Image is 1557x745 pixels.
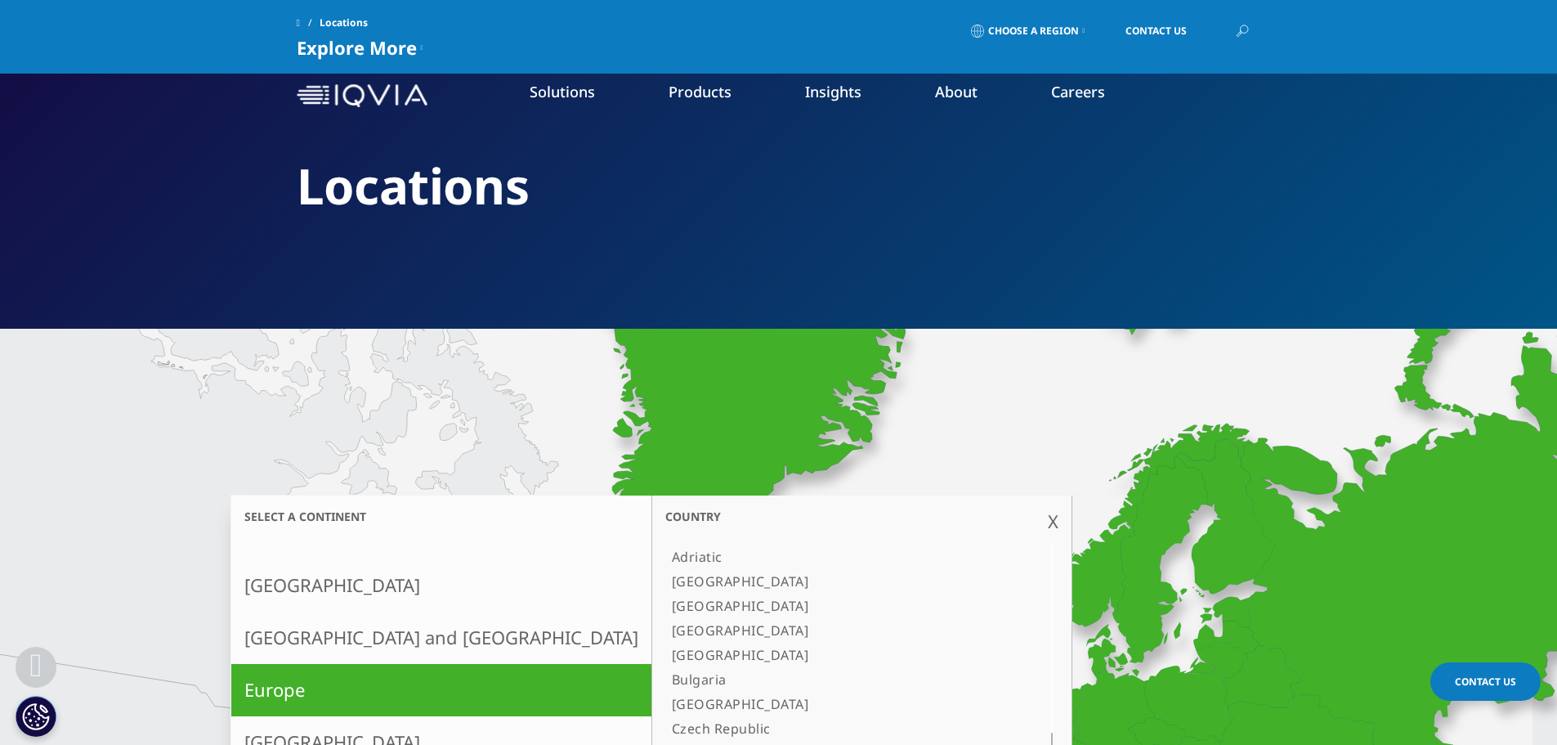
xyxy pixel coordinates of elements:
[231,559,651,612] a: [GEOGRAPHIC_DATA]
[669,82,732,101] a: Products
[665,716,1018,741] a: Czech Republic
[231,612,651,664] a: [GEOGRAPHIC_DATA] and [GEOGRAPHIC_DATA]
[665,594,1018,618] a: [GEOGRAPHIC_DATA]
[665,618,1018,643] a: [GEOGRAPHIC_DATA]
[16,696,56,737] button: Cookies Settings
[297,155,1261,217] h2: Locations
[665,545,1018,569] a: Adriatic
[988,25,1079,38] span: Choose a Region
[231,664,651,716] a: Europe
[1125,26,1187,36] span: Contact Us
[665,667,1018,692] a: Bulgaria
[231,509,651,524] h3: Select a continent
[434,57,1261,134] nav: Primary
[665,692,1018,716] a: [GEOGRAPHIC_DATA]
[665,569,1018,594] a: [GEOGRAPHIC_DATA]
[1048,509,1058,533] div: X
[1051,82,1105,101] a: Careers
[665,643,1018,667] a: [GEOGRAPHIC_DATA]
[1455,675,1516,689] span: Contact Us
[1430,662,1541,701] a: Contact Us
[530,82,595,101] a: Solutions
[1101,12,1211,50] a: Contact Us
[935,82,978,101] a: About
[297,84,427,108] img: IQVIA Healthcare Information Technology and Pharma Clinical Research Company
[805,82,861,101] a: Insights
[652,496,1072,537] h3: Country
